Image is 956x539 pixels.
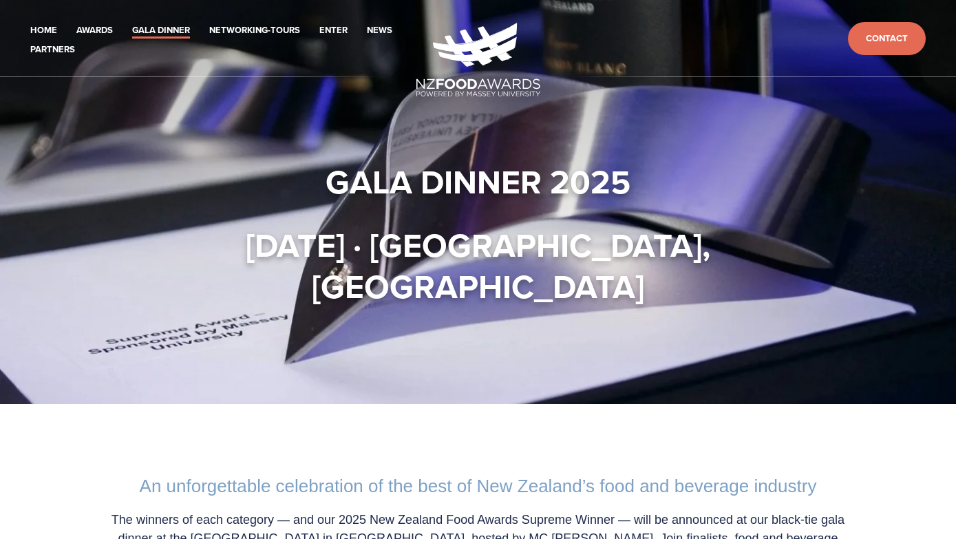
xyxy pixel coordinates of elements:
[82,161,875,202] h1: Gala Dinner 2025
[319,23,348,39] a: Enter
[96,476,861,497] h2: An unforgettable celebration of the best of New Zealand’s food and beverage industry
[132,23,190,39] a: Gala Dinner
[30,23,57,39] a: Home
[30,42,75,58] a: Partners
[367,23,392,39] a: News
[76,23,113,39] a: Awards
[848,22,926,56] a: Contact
[246,221,719,310] strong: [DATE] · [GEOGRAPHIC_DATA], [GEOGRAPHIC_DATA]
[209,23,300,39] a: Networking-Tours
